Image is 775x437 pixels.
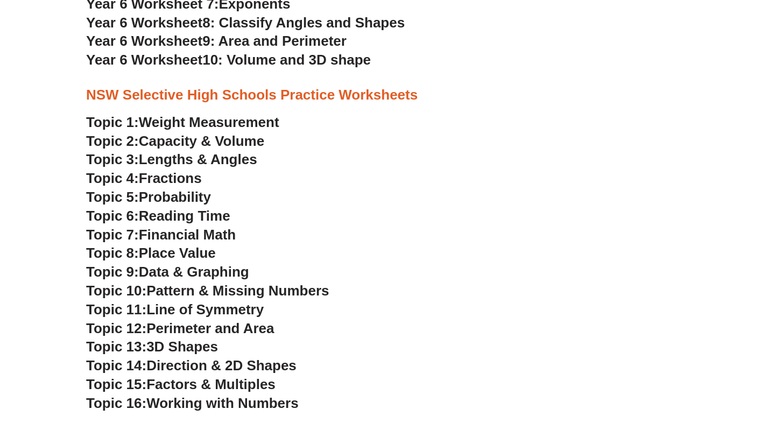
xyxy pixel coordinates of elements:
span: Topic 14: [86,357,146,373]
span: Financial Math [139,227,236,243]
a: Topic 12:Perimeter and Area [86,320,274,336]
a: Topic 13:3D Shapes [86,339,218,355]
a: Topic 6:Reading Time [86,208,230,224]
span: Working with Numbers [146,395,298,411]
span: Reading Time [139,208,230,224]
span: 3D Shapes [146,339,218,355]
a: Topic 16:Working with Numbers [86,395,299,411]
a: Topic 7:Financial Math [86,227,236,243]
span: Topic 2: [86,133,139,149]
span: Topic 6: [86,208,139,224]
a: Year 6 Worksheet9: Area and Perimeter [86,33,347,49]
a: Year 6 Worksheet10: Volume and 3D shape [86,52,371,68]
h3: NSW Selective High Schools Practice Worksheets [86,86,689,104]
a: Year 6 Worksheet8: Classify Angles and Shapes [86,15,405,31]
span: Topic 13: [86,339,146,355]
span: Year 6 Worksheet [86,15,202,31]
a: Topic 8:Place Value [86,245,216,261]
span: Topic 12: [86,320,146,336]
span: Lengths & Angles [139,151,257,167]
a: Topic 11:Line of Symmetry [86,301,264,318]
a: Topic 4:Fractions [86,170,202,186]
span: Topic 7: [86,227,139,243]
span: Topic 3: [86,151,139,167]
span: Line of Symmetry [146,301,264,318]
a: Topic 2:Capacity & Volume [86,133,264,149]
a: Topic 14:Direction & 2D Shapes [86,357,297,373]
a: Topic 10:Pattern & Missing Numbers [86,283,329,299]
span: Topic 8: [86,245,139,261]
a: Topic 15:Factors & Multiples [86,376,276,392]
span: 10: Volume and 3D shape [202,52,371,68]
span: Year 6 Worksheet [86,33,202,49]
span: Year 6 Worksheet [86,52,202,68]
span: Topic 16: [86,395,146,411]
span: Fractions [139,170,202,186]
span: Topic 4: [86,170,139,186]
span: Data & Graphing [139,264,249,280]
span: Capacity & Volume [139,133,264,149]
span: Perimeter and Area [146,320,274,336]
span: Place Value [139,245,216,261]
span: Weight Measurement [139,114,279,130]
span: Topic 15: [86,376,146,392]
span: Factors & Multiples [146,376,276,392]
span: 8: Classify Angles and Shapes [202,15,405,31]
a: Topic 1:Weight Measurement [86,114,279,130]
span: Topic 5: [86,189,139,205]
iframe: Chat Widget [590,315,775,437]
span: Probability [139,189,211,205]
a: Topic 9:Data & Graphing [86,264,249,280]
span: Topic 10: [86,283,146,299]
a: Topic 5:Probability [86,189,211,205]
span: Topic 11: [86,301,146,318]
span: Pattern & Missing Numbers [146,283,329,299]
span: Topic 1: [86,114,139,130]
a: Topic 3:Lengths & Angles [86,151,257,167]
span: Topic 9: [86,264,139,280]
span: Direction & 2D Shapes [146,357,297,373]
span: 9: Area and Perimeter [202,33,347,49]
